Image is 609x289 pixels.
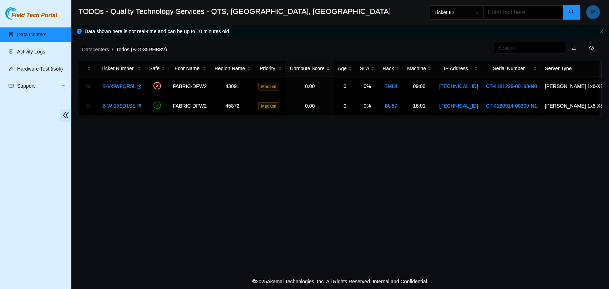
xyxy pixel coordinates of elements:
[258,83,279,91] span: Medium
[210,96,254,116] td: 45872
[569,9,574,16] span: search
[403,96,435,116] td: 16:01
[486,103,537,109] a: CT-4180914-00309-N1
[5,13,57,22] a: Akamai TechnologiesField Tech Portal
[385,103,397,109] a: BU87
[286,96,334,116] td: 0.00
[586,5,600,19] button: P
[439,103,478,109] a: [TECHNICAL_ID]
[17,32,46,37] a: Data Centers
[102,83,136,89] a: B-V-5WFQR5L
[258,102,279,110] span: Medium
[169,96,210,116] td: FABRIC-DFW2
[589,45,594,50] span: eye
[563,5,580,20] button: search
[439,83,478,89] a: [TECHNICAL_ID]
[483,5,563,20] input: Enter text here...
[11,12,57,19] span: Field Tech Portal
[102,103,136,109] a: B-W-15SD1SE
[334,77,356,96] td: 0
[17,79,59,93] span: Support
[86,84,91,89] span: star
[153,82,161,89] span: close-circle
[112,47,113,52] span: /
[566,42,582,53] button: download
[169,77,210,96] td: FABRIC-DFW2
[153,102,161,109] span: check-circle
[5,7,36,20] img: Akamai Technologies
[498,44,556,52] input: Search
[116,47,167,52] a: Todos (B-G-35RHB8V)
[82,100,91,112] button: star
[286,77,334,96] td: 0.00
[486,83,537,89] a: CT-4181228-00193-N0
[60,109,71,122] span: double-left
[572,45,577,51] a: download
[71,274,609,289] footer: © 2025 Akamai Technologies, Inc. All Rights Reserved. Internal and Confidential.
[17,66,63,72] a: Hardware Test (isok)
[17,49,45,55] a: Activity Logs
[86,103,91,109] span: star
[334,96,356,116] td: 0
[82,47,109,52] a: Datacenters
[434,7,479,18] span: Ticket ID
[591,8,595,17] span: P
[210,77,254,96] td: 43091
[356,77,379,96] td: 0%
[599,29,604,34] button: close
[403,77,435,96] td: 09:00
[9,83,14,88] span: read
[82,81,91,92] button: star
[356,96,379,116] td: 0%
[384,83,397,89] a: BM84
